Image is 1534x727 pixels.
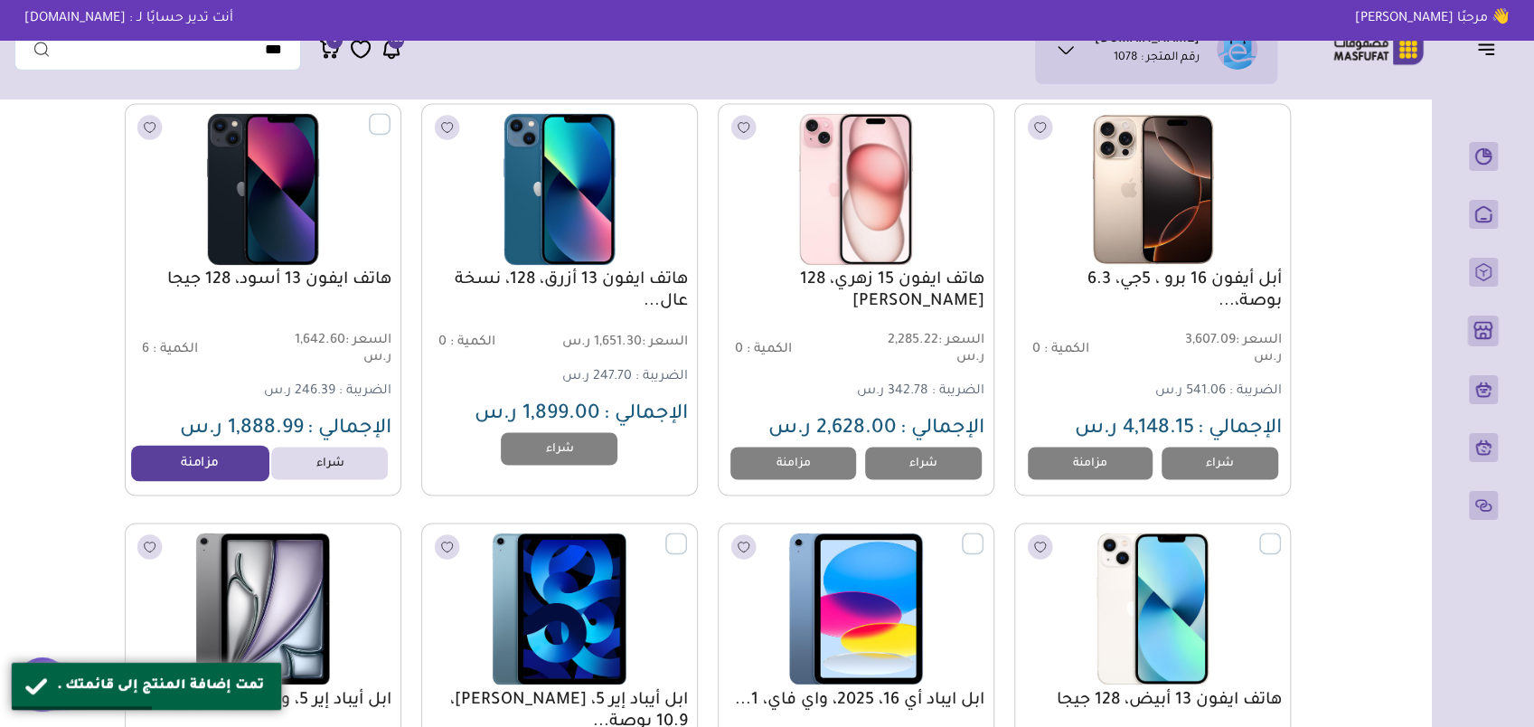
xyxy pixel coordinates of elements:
[562,370,632,384] span: 247.70 ر.س
[131,445,268,481] a: مزامنة
[333,33,337,49] span: 9
[345,334,391,348] span: السعر :
[438,335,447,350] span: 0
[136,113,391,265] img: 2025-05-28-6836ecf66fa11.png
[730,447,856,479] a: مزامنة
[1341,9,1523,29] p: 👋 مرحبًا [PERSON_NAME]
[728,269,984,313] a: هاتف ايفون 15 زهري، 128 [PERSON_NAME]
[153,343,198,357] span: الكمية :
[1028,447,1153,479] a: مزامنة
[339,384,391,399] span: الضريبة :
[1095,32,1200,50] h1: [DOMAIN_NAME]
[450,335,495,350] span: الكمية :
[389,33,403,49] span: 433
[865,447,982,479] a: شراء
[635,370,688,384] span: الضريبة :
[1197,418,1281,439] span: الإجمالي :
[1217,29,1257,70] img: eShop.sa
[932,384,984,399] span: الضريبة :
[858,333,984,367] span: 2,285.22 ر.س
[1074,418,1193,439] span: 4,148.15 ر.س
[180,418,304,439] span: 1,888.99 ر.س
[728,689,984,711] a: ابل ايباد أي 16، 2025، واي فاي، 1...
[729,113,983,265] img: 2025-05-26-68345fdc423a6.png
[1024,269,1281,313] a: أبل أيفون 16 برو ، 5جي، 6.3 بوصة،...
[1043,343,1088,357] span: الكمية :
[1031,343,1040,357] span: 0
[1228,384,1281,399] span: الضريبة :
[381,38,402,61] a: 433
[729,533,983,685] img: 2025-05-18-6829d5502e879.png
[271,447,388,479] a: شراء
[561,335,688,352] span: 1,651.30 ر.س
[642,335,688,350] span: السعر :
[1024,689,1281,711] a: هاتف ايفون 13 أبيض، 128 جيجا
[938,334,984,348] span: السعر :
[135,269,391,291] a: هاتف ايفون 13 أسود، 128 جيجا
[475,403,600,425] span: 1,899.00 ر.س
[432,533,687,685] img: 2025-05-26-68346d857bc6a.png
[501,432,617,465] a: شراء
[136,533,391,685] img: 2025-05-18-6829f1d793c60.png
[900,418,984,439] span: الإجمالي :
[1321,32,1436,67] img: Logo
[768,418,897,439] span: 2,628.00 ر.س
[307,418,391,439] span: الإجمالي :
[747,343,792,357] span: الكمية :
[735,343,743,357] span: 0
[857,384,928,399] span: 342.78 ر.س
[431,269,688,313] a: هاتف ايفون 13 أزرق، 128، نسخة عال...
[1162,447,1278,479] a: شراء
[265,333,391,367] span: 1,642.60 ر.س
[319,38,341,61] a: 9
[1154,384,1225,399] span: 541.06 ر.س
[264,384,335,399] span: 246.39 ر.س
[432,113,687,265] img: 2025-05-26-683465b002486.png
[1025,113,1280,265] img: 2025-05-15-682614a52be37.png
[1025,533,1280,685] img: 2025-05-28-6836ebf6a3a37.png
[604,403,688,425] span: الإجمالي :
[57,676,268,696] div: تمت إضافة المنتج إلى قائمتك .
[1235,334,1281,348] span: السعر :
[11,9,247,29] p: أنت تدير حسابًا لـ : [DOMAIN_NAME]
[1114,50,1200,68] p: رقم المتجر : 1078
[142,343,149,357] span: 6
[1154,333,1281,367] span: 3,607.09 ر.س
